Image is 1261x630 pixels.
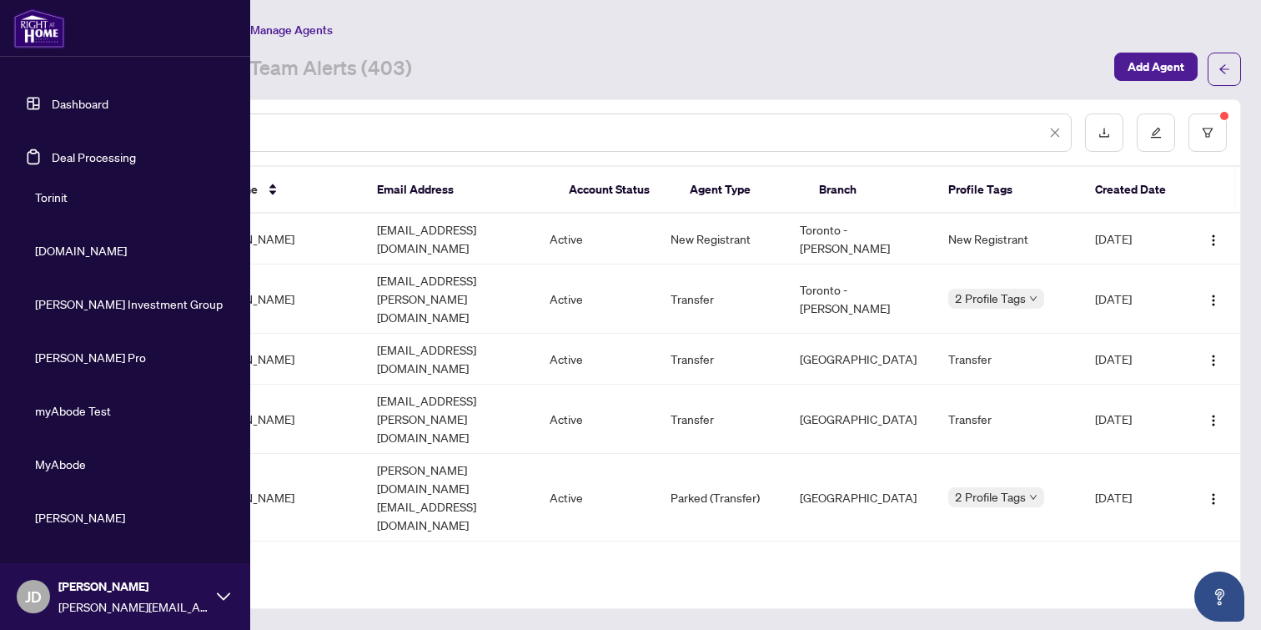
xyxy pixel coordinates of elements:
[1128,53,1184,80] span: Add Agent
[364,334,536,385] td: [EMAIL_ADDRESS][DOMAIN_NAME]
[58,597,208,616] span: [PERSON_NAME][EMAIL_ADDRESS][PERSON_NAME][DOMAIN_NAME]
[536,454,657,542] td: Active
[52,96,108,111] a: Dashboard
[35,188,225,206] span: Torinit
[955,289,1026,308] span: 2 Profile Tags
[35,241,225,260] span: [DOMAIN_NAME]
[35,348,225,366] span: [PERSON_NAME] Pro
[191,385,364,454] td: [PERSON_NAME]
[1137,113,1175,152] button: edit
[1082,167,1185,214] th: Created Date
[1150,127,1162,139] span: edit
[786,265,935,334] td: Toronto - [PERSON_NAME]
[1200,225,1227,252] button: Logo
[364,167,555,214] th: Email Address
[364,454,536,542] td: [PERSON_NAME][DOMAIN_NAME][EMAIL_ADDRESS][DOMAIN_NAME]
[364,214,536,265] td: [EMAIL_ADDRESS][DOMAIN_NAME]
[35,401,225,420] span: myAbode Test
[657,454,786,542] td: Parked (Transfer)
[935,385,1082,454] td: Transfer
[1200,345,1227,372] button: Logo
[676,167,806,214] th: Agent Type
[536,265,657,334] td: Active
[35,562,225,580] span: Right At Home Demo
[1082,385,1185,454] td: [DATE]
[1029,295,1037,303] span: down
[1049,127,1061,139] span: close
[536,334,657,385] td: Active
[536,385,657,454] td: Active
[25,585,42,608] span: JD
[1194,572,1244,622] button: Open asap
[786,334,935,385] td: [GEOGRAPHIC_DATA]
[1082,214,1185,265] td: [DATE]
[1114,53,1198,81] button: Add Agent
[1207,354,1220,367] img: Logo
[955,487,1026,507] span: 2 Profile Tags
[58,577,208,596] span: [PERSON_NAME]
[555,167,676,214] th: Account Status
[191,214,364,265] td: [PERSON_NAME]
[35,508,225,527] span: [PERSON_NAME]
[1207,492,1220,506] img: Logo
[1029,493,1037,501] span: down
[1200,285,1227,312] button: Logo
[1207,234,1220,247] img: Logo
[364,385,536,454] td: [EMAIL_ADDRESS][PERSON_NAME][DOMAIN_NAME]
[786,385,935,454] td: [GEOGRAPHIC_DATA]
[1218,63,1230,75] span: arrow-left
[657,265,786,334] td: Transfer
[35,295,225,313] span: [PERSON_NAME] Investment Group
[35,455,225,473] span: MyAbode
[935,167,1082,214] th: Profile Tags
[1200,406,1227,432] button: Logo
[1085,113,1123,152] button: download
[657,385,786,454] td: Transfer
[806,167,935,214] th: Branch
[935,334,1082,385] td: Transfer
[191,334,364,385] td: [PERSON_NAME]
[1202,127,1213,139] span: filter
[249,54,412,84] a: Team Alerts (403)
[657,214,786,265] td: New Registrant
[191,454,364,542] td: [PERSON_NAME]
[786,454,935,542] td: [GEOGRAPHIC_DATA]
[52,149,136,164] a: Deal Processing
[1082,265,1185,334] td: [DATE]
[536,214,657,265] td: Active
[1207,414,1220,427] img: Logo
[1207,294,1220,307] img: Logo
[364,265,536,334] td: [EMAIL_ADDRESS][PERSON_NAME][DOMAIN_NAME]
[1082,334,1185,385] td: [DATE]
[191,167,364,214] th: Full Name
[786,214,935,265] td: Toronto - [PERSON_NAME]
[250,23,333,38] span: Manage Agents
[1082,454,1185,542] td: [DATE]
[935,214,1082,265] td: New Registrant
[191,265,364,334] td: [PERSON_NAME]
[1098,127,1110,139] span: download
[1200,484,1227,511] button: Logo
[1188,113,1227,152] button: filter
[13,8,65,48] img: logo
[657,334,786,385] td: Transfer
